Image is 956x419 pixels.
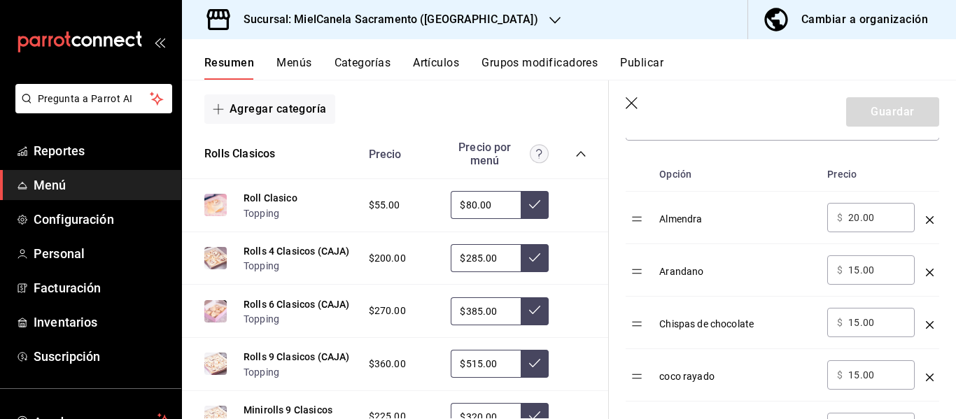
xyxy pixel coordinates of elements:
button: Menús [276,56,311,80]
button: Topping [244,365,279,379]
button: Publicar [620,56,663,80]
span: $270.00 [369,304,406,318]
th: Opción [654,157,822,192]
th: Precio [822,157,920,192]
button: Minirolls 9 Clasicos [244,403,332,417]
button: Pregunta a Parrot AI [15,84,172,113]
h3: Sucursal: MielCanela Sacramento ([GEOGRAPHIC_DATA]) [232,11,538,28]
button: Topping [244,206,279,220]
a: Pregunta a Parrot AI [10,101,172,116]
span: $ [837,265,843,275]
span: Inventarios [34,313,170,332]
button: Grupos modificadores [481,56,598,80]
span: $360.00 [369,357,406,371]
div: Precio [355,148,444,161]
input: Sin ajuste [451,244,521,272]
input: Sin ajuste [451,350,521,378]
img: Preview [204,300,227,322]
img: Preview [204,247,227,269]
span: $ [837,318,843,327]
span: Suscripción [34,347,170,366]
span: Configuración [34,210,170,229]
div: Arandano [659,255,816,278]
div: Almendra [659,203,816,226]
div: coco rayado [659,360,816,383]
span: Facturación [34,278,170,297]
span: Personal [34,244,170,263]
button: Roll Clasico [244,191,297,205]
div: Cambiar a organización [801,10,928,29]
button: Topping [244,259,279,273]
button: Categorías [335,56,391,80]
div: Chispas de chocolate [659,308,816,331]
button: collapse-category-row [575,148,586,159]
img: Preview [204,353,227,375]
span: $ [837,213,843,222]
button: Rolls Clasicos [204,146,275,162]
span: $200.00 [369,251,406,266]
input: Sin ajuste [451,191,521,219]
span: $ [837,370,843,380]
button: Agregar categoría [204,94,335,124]
span: Menú [34,176,170,194]
span: Pregunta a Parrot AI [38,92,150,106]
button: Resumen [204,56,254,80]
img: Preview [204,194,227,216]
button: Artículos [413,56,459,80]
button: Rolls 4 Clasicos (CAJA) [244,244,349,258]
span: Reportes [34,141,170,160]
button: open_drawer_menu [154,36,165,48]
div: navigation tabs [204,56,956,80]
input: Sin ajuste [451,297,521,325]
button: Rolls 9 Clasicos (CAJA) [244,350,349,364]
div: Precio por menú [451,141,549,167]
button: Rolls 6 Clasicos (CAJA) [244,297,349,311]
span: $55.00 [369,198,400,213]
button: Topping [244,312,279,326]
